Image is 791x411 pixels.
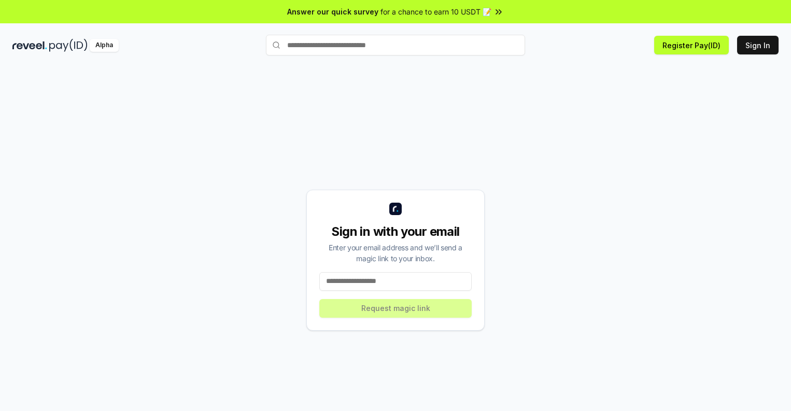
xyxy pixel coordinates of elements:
div: Alpha [90,39,119,52]
div: Enter your email address and we’ll send a magic link to your inbox. [319,242,472,264]
img: logo_small [389,203,402,215]
img: reveel_dark [12,39,47,52]
img: pay_id [49,39,88,52]
button: Register Pay(ID) [654,36,729,54]
span: Answer our quick survey [287,6,378,17]
button: Sign In [737,36,779,54]
div: Sign in with your email [319,223,472,240]
span: for a chance to earn 10 USDT 📝 [380,6,491,17]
